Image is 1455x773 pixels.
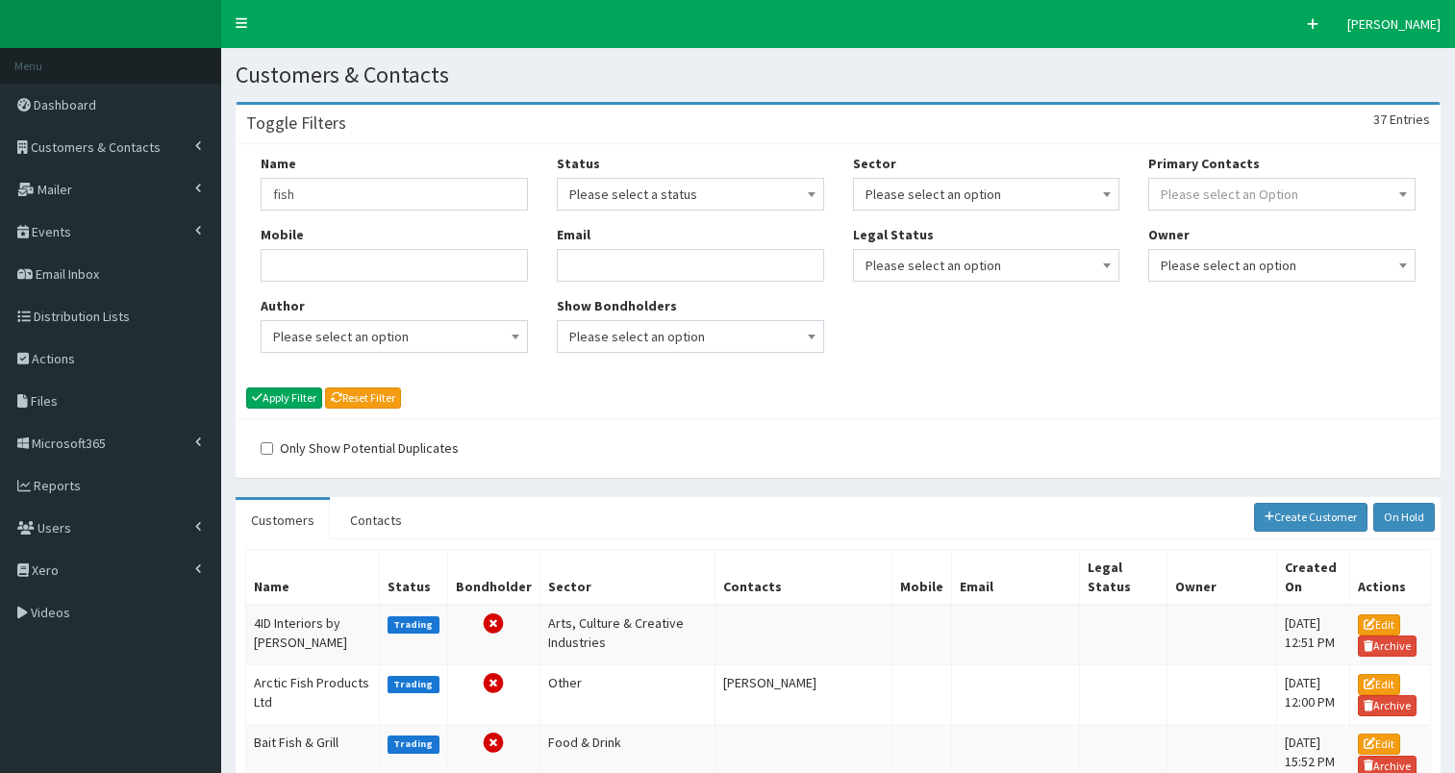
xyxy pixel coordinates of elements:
a: Archive [1358,695,1417,716]
span: Please select an option [853,178,1120,211]
th: Bondholder [447,549,539,605]
th: Name [246,549,380,605]
th: Created On [1276,549,1349,605]
td: 4ID Interiors by [PERSON_NAME] [246,605,380,665]
input: Only Show Potential Duplicates [261,442,273,455]
label: Status [557,154,600,173]
label: Owner [1148,225,1190,244]
span: Please select an option [853,249,1120,282]
td: Arctic Fish Products Ltd [246,665,380,725]
label: Primary Contacts [1148,154,1260,173]
label: Legal Status [853,225,934,244]
a: Edit [1358,614,1400,636]
td: Other [539,665,715,725]
a: Create Customer [1254,503,1368,532]
span: Please select a status [569,181,812,208]
span: Files [31,392,58,410]
th: Email [952,549,1080,605]
span: Please select an option [273,323,515,350]
label: Mobile [261,225,304,244]
span: 37 [1373,111,1387,128]
label: Trading [388,676,439,693]
span: Customers & Contacts [31,138,161,156]
a: Edit [1358,674,1400,695]
label: Email [557,225,590,244]
span: Reports [34,477,81,494]
a: Contacts [335,500,417,540]
span: Please select an option [569,323,812,350]
span: Please select a status [557,178,824,211]
td: [DATE] 12:00 PM [1276,665,1349,725]
span: Mailer [38,181,72,198]
span: Please select an option [865,252,1108,279]
td: Arts, Culture & Creative Industries [539,605,715,665]
span: [PERSON_NAME] [1347,15,1441,33]
span: Videos [31,604,70,621]
span: Please select an option [1148,249,1416,282]
a: Archive [1358,636,1417,657]
th: Contacts [715,549,892,605]
th: Owner [1167,549,1276,605]
span: Events [32,223,71,240]
label: Author [261,296,305,315]
span: Actions [32,350,75,367]
span: Distribution Lists [34,308,130,325]
span: Xero [32,561,59,579]
label: Sector [853,154,896,173]
th: Actions [1349,549,1430,605]
span: Users [38,519,71,536]
h3: Toggle Filters [246,114,346,132]
label: Trading [388,616,439,634]
label: Name [261,154,296,173]
span: Email Inbox [36,265,99,283]
span: Please select an Option [1161,186,1298,203]
label: Show Bondholders [557,296,677,315]
th: Status [380,549,448,605]
span: Please select an option [261,320,528,353]
a: Customers [236,500,330,540]
span: Microsoft365 [32,435,106,452]
label: Trading [388,736,439,753]
span: Please select an option [1161,252,1403,279]
td: [DATE] 12:51 PM [1276,605,1349,665]
td: [PERSON_NAME] [715,665,892,725]
th: Sector [539,549,715,605]
th: Mobile [892,549,952,605]
a: On Hold [1373,503,1435,532]
span: Please select an option [865,181,1108,208]
button: Apply Filter [246,387,322,409]
th: Legal Status [1080,549,1167,605]
span: Dashboard [34,96,96,113]
span: Entries [1390,111,1430,128]
label: Only Show Potential Duplicates [261,438,459,458]
h1: Customers & Contacts [236,62,1441,87]
a: Reset Filter [325,387,401,409]
span: Please select an option [557,320,824,353]
a: Edit [1358,734,1400,755]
